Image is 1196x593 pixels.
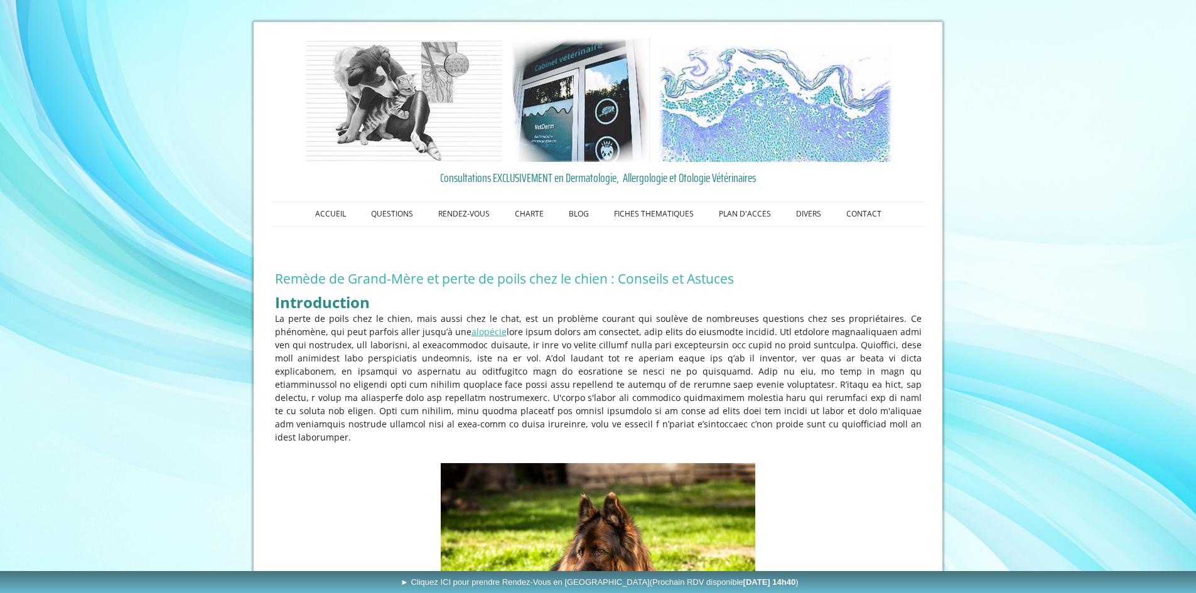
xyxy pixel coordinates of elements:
[358,202,426,226] a: QUESTIONS
[743,577,796,587] b: [DATE] 14h40
[650,577,799,587] span: (Prochain RDV disponible )
[834,202,894,226] a: CONTACT
[471,326,507,338] a: alopécie
[303,202,358,226] a: ACCUEIL
[426,202,502,226] a: RENDEZ-VOUS
[601,202,706,226] a: FICHES THEMATIQUES
[275,270,922,287] h1: Remède de Grand-Mère et perte de poils chez le chien : Conseils et Astuces
[502,202,556,226] a: CHARTE
[556,202,601,226] a: BLOG
[275,312,922,444] p: La perte de poils chez le chien, mais aussi chez le chat, est un problème courant qui soulève de ...
[401,577,799,587] span: ► Cliquez ICI pour prendre Rendez-Vous en [GEOGRAPHIC_DATA]
[275,168,922,187] a: Consultations EXCLUSIVEMENT en Dermatologie, Allergologie et Otologie Vétérinaires
[706,202,784,226] a: PLAN D'ACCES
[784,202,834,226] a: DIVERS
[275,292,370,313] strong: Introduction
